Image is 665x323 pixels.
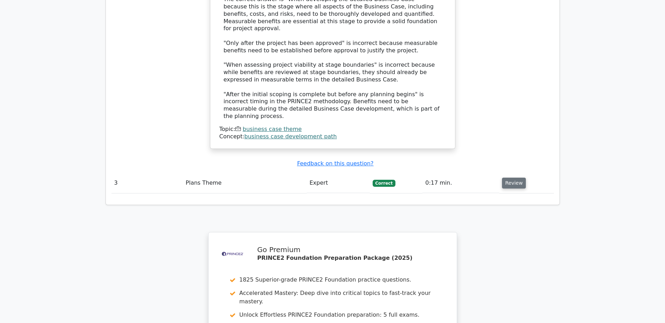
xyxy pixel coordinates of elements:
[219,126,446,133] div: Topic:
[111,173,183,193] td: 3
[297,160,373,167] a: Feedback on this question?
[373,180,395,187] span: Correct
[183,173,307,193] td: Plans Theme
[219,133,446,140] div: Concept:
[307,173,370,193] td: Expert
[243,126,301,132] a: business case theme
[244,133,337,140] a: business case development path
[422,173,499,193] td: 0:17 min.
[502,178,526,189] button: Review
